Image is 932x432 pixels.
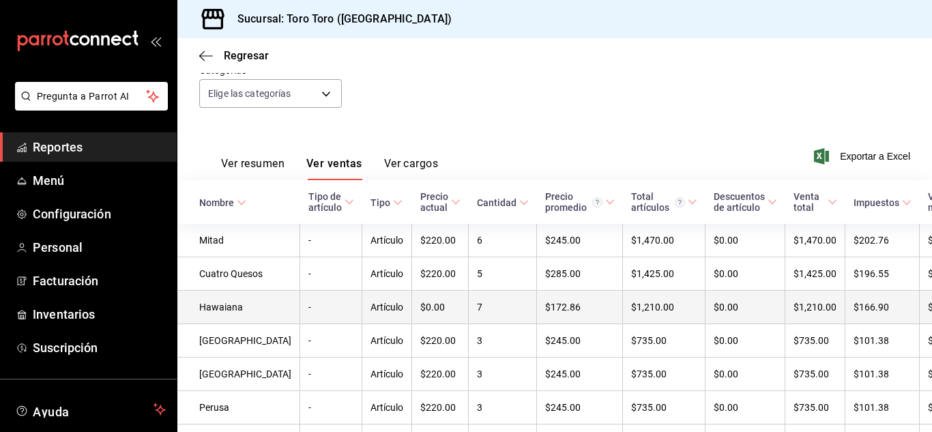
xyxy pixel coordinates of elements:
[845,324,920,358] td: $101.38
[300,224,362,257] td: -
[537,291,623,324] td: $172.86
[714,191,777,213] span: Descuentos de artículo
[33,401,148,418] span: Ayuda
[785,257,845,291] td: $1,425.00
[545,191,602,213] div: Precio promedio
[33,339,166,357] span: Suscripción
[412,224,469,257] td: $220.00
[308,191,354,213] span: Tipo de artículo
[845,257,920,291] td: $196.55
[300,324,362,358] td: -
[592,197,602,207] svg: Precio promedio = Total artículos / cantidad
[469,324,537,358] td: 3
[845,291,920,324] td: $166.90
[199,49,269,62] button: Regresar
[537,391,623,424] td: $245.00
[300,391,362,424] td: -
[412,358,469,391] td: $220.00
[362,358,412,391] td: Artículo
[469,358,537,391] td: 3
[412,391,469,424] td: $220.00
[845,358,920,391] td: $101.38
[477,197,529,208] span: Cantidad
[177,224,300,257] td: Mitad
[623,224,705,257] td: $1,470.00
[33,305,166,323] span: Inventarios
[785,358,845,391] td: $735.00
[545,191,615,213] span: Precio promedio
[854,197,899,208] div: Impuestos
[308,191,342,213] div: Tipo de artículo
[793,191,825,213] div: Venta total
[705,358,785,391] td: $0.00
[227,11,452,27] h3: Sucursal: Toro Toro ([GEOGRAPHIC_DATA])
[469,291,537,324] td: 7
[177,324,300,358] td: [GEOGRAPHIC_DATA]
[362,391,412,424] td: Artículo
[785,224,845,257] td: $1,470.00
[469,391,537,424] td: 3
[623,358,705,391] td: $735.00
[384,157,439,180] button: Ver cargos
[412,257,469,291] td: $220.00
[537,224,623,257] td: $245.00
[477,197,516,208] div: Cantidad
[37,89,147,104] span: Pregunta a Parrot AI
[817,148,910,164] button: Exportar a Excel
[224,49,269,62] span: Regresar
[362,224,412,257] td: Artículo
[714,191,765,213] div: Descuentos de artículo
[705,291,785,324] td: $0.00
[177,291,300,324] td: Hawaiana
[199,197,234,208] div: Nombre
[15,82,168,111] button: Pregunta a Parrot AI
[300,291,362,324] td: -
[177,358,300,391] td: [GEOGRAPHIC_DATA]
[208,87,291,100] span: Elige las categorías
[469,257,537,291] td: 5
[623,257,705,291] td: $1,425.00
[705,391,785,424] td: $0.00
[631,191,697,213] span: Total artículos
[623,324,705,358] td: $735.00
[537,358,623,391] td: $245.00
[854,197,912,208] span: Impuestos
[623,391,705,424] td: $735.00
[300,358,362,391] td: -
[177,257,300,291] td: Cuatro Quesos
[631,191,685,213] div: Total artículos
[370,197,403,208] span: Tipo
[362,291,412,324] td: Artículo
[412,324,469,358] td: $220.00
[420,191,448,213] div: Precio actual
[362,324,412,358] td: Artículo
[177,391,300,424] td: Perusa
[150,35,161,46] button: open_drawer_menu
[221,157,438,180] div: navigation tabs
[705,324,785,358] td: $0.00
[785,391,845,424] td: $735.00
[845,224,920,257] td: $202.76
[33,238,166,257] span: Personal
[420,191,461,213] span: Precio actual
[412,291,469,324] td: $0.00
[537,324,623,358] td: $245.00
[10,99,168,113] a: Pregunta a Parrot AI
[33,171,166,190] span: Menú
[33,272,166,290] span: Facturación
[306,157,362,180] button: Ver ventas
[785,291,845,324] td: $1,210.00
[705,224,785,257] td: $0.00
[370,197,390,208] div: Tipo
[221,157,285,180] button: Ver resumen
[793,191,837,213] span: Venta total
[705,257,785,291] td: $0.00
[300,257,362,291] td: -
[199,197,246,208] span: Nombre
[33,205,166,223] span: Configuración
[469,224,537,257] td: 6
[675,197,685,207] svg: El total artículos considera cambios de precios en los artículos así como costos adicionales por ...
[362,257,412,291] td: Artículo
[623,291,705,324] td: $1,210.00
